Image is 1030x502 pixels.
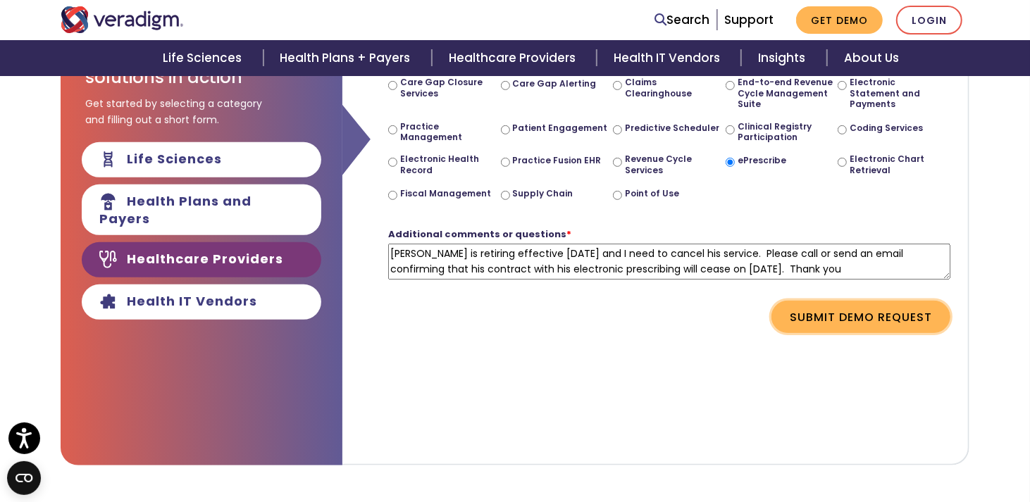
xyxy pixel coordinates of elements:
[850,153,945,175] label: Electronic Chart Retrieval
[263,40,432,76] a: Health Plans + Payers
[513,155,602,166] label: Practice Fusion EHR
[85,96,262,127] span: Get started by selecting a category and filling out a short form.
[625,77,720,99] label: Claims Clearinghouse
[738,155,786,166] label: ePrescribe
[513,123,608,134] label: Patient Engagement
[738,121,833,143] label: Clinical Registry Participation
[738,77,833,110] label: End-to-end Revenue Cycle Management Suite
[61,6,184,33] img: Veradigm logo
[827,40,916,76] a: About Us
[513,78,597,89] label: Care Gap Alerting
[513,188,573,199] label: Supply Chain
[625,153,720,175] label: Revenue Cycle Services
[896,6,962,34] a: Login
[850,123,923,134] label: Coding Services
[760,415,1013,485] iframe: Drift Chat Widget
[724,11,774,28] a: Support
[400,153,495,175] label: Electronic Health Record
[796,6,883,34] a: Get Demo
[7,461,41,495] button: Open CMP widget
[597,40,741,76] a: Health IT Vendors
[146,40,263,76] a: Life Sciences
[771,301,950,333] button: Submit Demo Request
[400,188,491,199] label: Fiscal Management
[654,11,709,30] a: Search
[741,40,826,76] a: Insights
[432,40,597,76] a: Healthcare Providers
[625,123,719,134] label: Predictive Scheduler
[400,121,495,143] label: Practice Management
[388,227,571,241] strong: Additional comments or questions
[85,47,318,88] h3: Experience Veradigm’s solutions in action
[850,77,945,110] label: Electronic Statement and Payments
[400,77,495,99] label: Care Gap Closure Services
[625,188,679,199] label: Point of Use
